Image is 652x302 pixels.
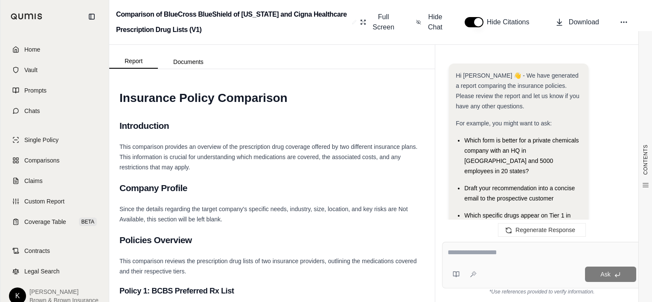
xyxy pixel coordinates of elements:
[85,10,99,23] button: Collapse sidebar
[442,288,642,295] div: *Use references provided to verify information.
[6,102,104,120] a: Chats
[119,231,425,249] h2: Policies Overview
[24,45,40,54] span: Home
[498,223,586,237] button: Regenerate Response
[79,218,97,226] span: BETA
[515,226,575,233] span: Regenerate Response
[158,55,219,69] button: Documents
[109,54,158,69] button: Report
[6,212,104,231] a: Coverage TableBETA
[24,218,66,226] span: Coverage Table
[24,247,50,255] span: Contracts
[426,12,444,32] span: Hide Chat
[24,177,43,185] span: Claims
[413,9,448,36] button: Hide Chat
[6,40,104,59] a: Home
[119,206,408,223] span: Since the details regarding the target company's specific needs, industry, size, location, and ke...
[6,131,104,149] a: Single Policy
[29,287,99,296] span: [PERSON_NAME]
[456,120,552,127] span: For example, you might want to ask:
[642,145,649,175] span: CONTENTS
[24,107,40,115] span: Chats
[487,17,535,27] span: Hide Citations
[357,9,399,36] button: Full Screen
[119,143,417,171] span: This comparison provides an overview of the prescription drug coverage offered by two different i...
[24,197,64,206] span: Custom Report
[116,7,349,38] h2: Comparison of BlueCross BlueShield of [US_STATE] and Cigna Healthcare Prescription Drug Lists (V1)
[6,171,104,190] a: Claims
[119,86,425,110] h1: Insurance Policy Comparison
[24,267,60,276] span: Legal Search
[464,212,574,239] span: Which specific drugs appear on Tier 1 in both the BlueCross BlueShield and Cigna Healthcare formu...
[6,61,104,79] a: Vault
[569,17,599,27] span: Download
[119,283,425,299] h3: Policy 1: BCBS Preferred Rx List
[464,137,579,174] span: Which form is better for a private chemicals company with an HQ in [GEOGRAPHIC_DATA] and 5000 emp...
[585,267,636,282] button: Ask
[456,72,579,110] span: Hi [PERSON_NAME] 👋 - We have generated a report comparing the insurance policies. Please review t...
[24,86,47,95] span: Prompts
[464,185,575,202] span: Draft your recommendation into a concise email to the prospective customer
[600,271,610,278] span: Ask
[24,66,38,74] span: Vault
[6,262,104,281] a: Legal Search
[6,151,104,170] a: Comparisons
[6,192,104,211] a: Custom Report
[119,258,416,275] span: This comparison reviews the prescription drug lists of two insurance providers, outlining the med...
[6,81,104,100] a: Prompts
[6,241,104,260] a: Contracts
[119,179,425,197] h2: Company Profile
[24,156,59,165] span: Comparisons
[24,136,58,144] span: Single Policy
[552,14,603,31] button: Download
[371,12,396,32] span: Full Screen
[119,117,425,135] h2: Introduction
[11,13,43,20] img: Qumis Logo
